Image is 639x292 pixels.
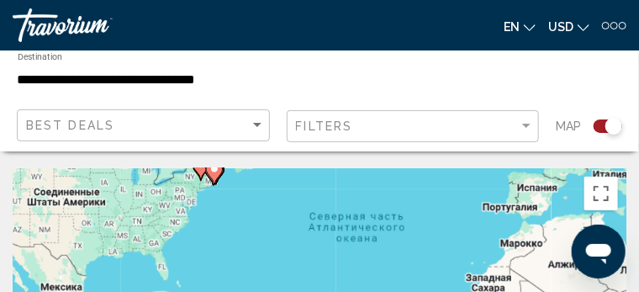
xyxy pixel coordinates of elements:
[584,177,618,210] button: Включить полноэкранный режим
[556,114,581,138] span: Map
[26,119,265,133] mat-select: Sort by
[572,225,626,279] iframe: Кнопка запуска окна обмена сообщениями
[504,20,520,34] span: en
[548,20,573,34] span: USD
[548,14,589,39] button: Change currency
[13,8,311,42] a: Travorium
[296,119,353,133] span: Filters
[287,109,540,144] button: Filter
[26,119,114,132] span: Best Deals
[504,14,536,39] button: Change language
